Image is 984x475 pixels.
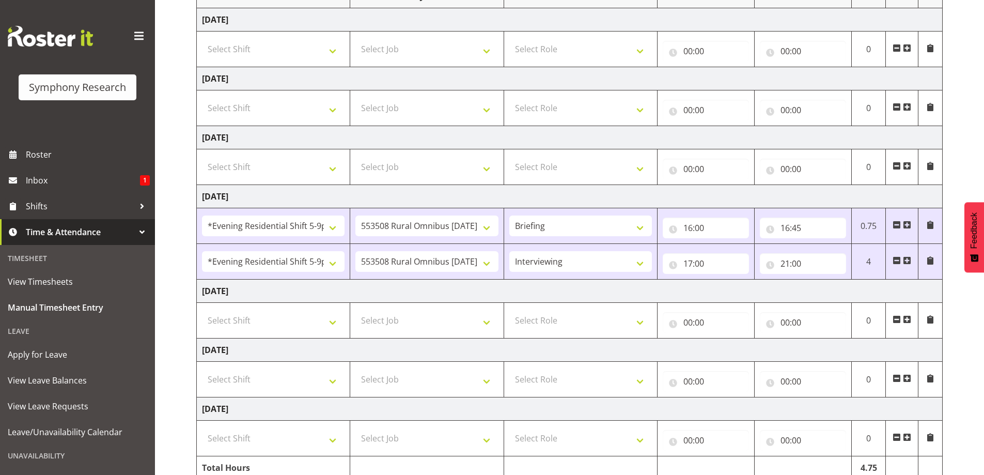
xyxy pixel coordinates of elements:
span: Time & Attendance [26,224,134,240]
a: Apply for Leave [3,342,152,367]
span: Manual Timesheet Entry [8,300,147,315]
input: Click to select... [663,430,749,451]
a: View Timesheets [3,269,152,295]
span: Leave/Unavailability Calendar [8,424,147,440]
img: Rosterit website logo [8,26,93,47]
button: Feedback - Show survey [964,202,984,272]
input: Click to select... [663,253,749,274]
td: 0 [851,421,886,456]
span: View Leave Requests [8,399,147,414]
td: [DATE] [197,67,943,90]
a: Leave/Unavailability Calendar [3,419,152,445]
a: Manual Timesheet Entry [3,295,152,320]
span: Feedback [970,212,979,249]
span: View Leave Balances [8,373,147,388]
input: Click to select... [760,253,846,274]
input: Click to select... [760,430,846,451]
td: [DATE] [197,397,943,421]
input: Click to select... [760,371,846,392]
input: Click to select... [760,100,846,120]
span: Apply for Leave [8,347,147,362]
input: Click to select... [663,100,749,120]
td: 0 [851,303,886,339]
span: Shifts [26,198,134,214]
td: [DATE] [197,185,943,208]
input: Click to select... [663,41,749,62]
input: Click to select... [760,218,846,238]
input: Click to select... [760,312,846,333]
td: 0 [851,32,886,67]
input: Click to select... [760,41,846,62]
input: Click to select... [760,159,846,179]
input: Click to select... [663,312,749,333]
td: 0.75 [851,208,886,244]
div: Symphony Research [29,80,126,95]
td: [DATE] [197,280,943,303]
span: Inbox [26,173,140,188]
span: View Timesheets [8,274,147,289]
span: 1 [140,175,150,186]
div: Unavailability [3,445,152,466]
td: [DATE] [197,339,943,362]
td: 0 [851,362,886,397]
span: Roster [26,147,150,162]
a: View Leave Balances [3,367,152,393]
td: 0 [851,90,886,126]
td: [DATE] [197,126,943,149]
td: 4 [851,244,886,280]
input: Click to select... [663,371,749,392]
div: Timesheet [3,248,152,269]
input: Click to select... [663,159,749,179]
a: View Leave Requests [3,393,152,419]
td: [DATE] [197,8,943,32]
input: Click to select... [663,218,749,238]
td: 0 [851,149,886,185]
div: Leave [3,320,152,342]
